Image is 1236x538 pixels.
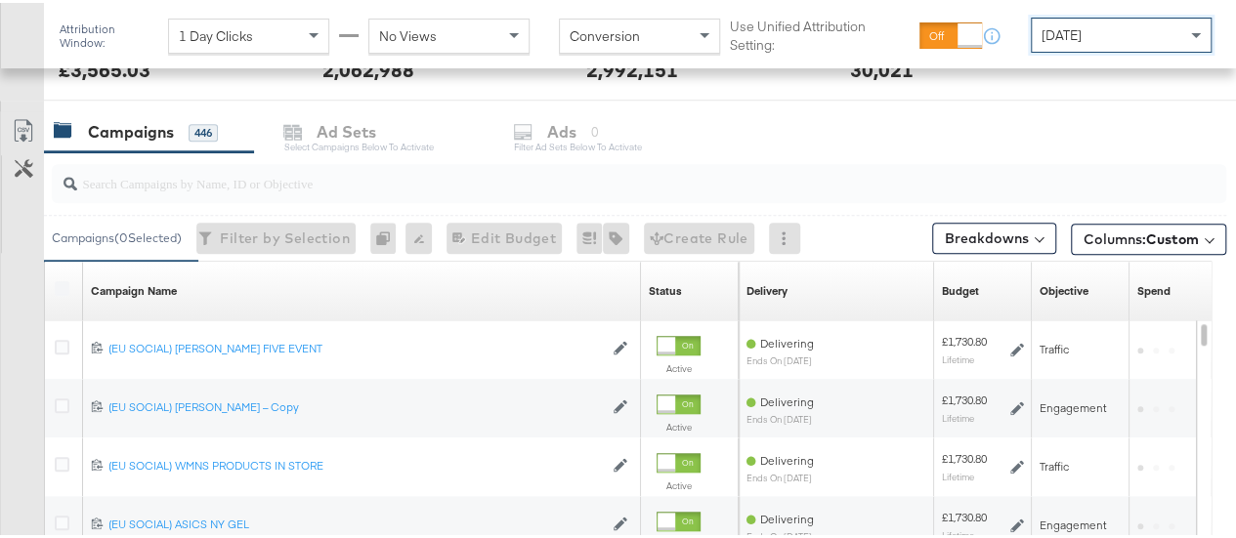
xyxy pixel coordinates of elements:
a: Your campaign's objective. [1040,280,1088,296]
div: £1,730.80 [942,448,987,464]
div: (EU SOCIAL) [PERSON_NAME] FIVE EVENT [108,338,603,353]
div: Attribution Window: [59,20,158,47]
span: 1 Day Clicks [179,24,253,42]
div: 2,062,988 [322,53,414,81]
span: Delivering [760,509,814,523]
sub: Lifetime [942,468,974,479]
div: 30,021 [849,53,913,81]
a: (EU SOCIAL) WMNS PRODUCTS IN STORE [108,455,603,472]
span: Traffic [1040,339,1069,353]
span: Delivering [760,392,814,406]
div: Campaigns ( 0 Selected) [52,227,182,244]
span: Engagement [1040,397,1107,412]
span: Delivering [760,333,814,348]
span: Delivering [760,450,814,465]
div: (EU SOCIAL) [PERSON_NAME] – Copy [108,396,603,412]
a: The maximum amount you're willing to spend on your ads, on average each day or over the lifetime ... [942,280,979,296]
div: Budget [942,280,979,296]
span: Custom [1146,228,1199,245]
div: £1,730.80 [942,390,987,405]
input: Search Campaigns by Name, ID or Objective [77,153,1124,191]
div: Campaign Name [91,280,177,296]
sub: Lifetime [942,351,974,362]
div: 2,992,151 [586,53,678,81]
div: 446 [189,121,218,139]
a: Your campaign name. [91,280,177,296]
div: Spend [1137,280,1171,296]
div: Delivery [746,280,788,296]
a: (EU SOCIAL) [PERSON_NAME] FIVE EVENT [108,338,603,354]
div: Campaigns [88,118,174,141]
div: 0 [370,220,405,251]
button: Breakdowns [932,220,1056,251]
a: (EU SOCIAL) [PERSON_NAME] – Copy [108,396,603,413]
label: Active [657,359,701,372]
div: Objective [1040,280,1088,296]
label: Active [657,476,701,489]
div: Status [649,280,682,296]
sub: ends on [DATE] [746,411,814,422]
span: Conversion [570,24,640,42]
span: Engagement [1040,515,1107,529]
label: Active [657,418,701,431]
span: Traffic [1040,456,1069,471]
button: Columns:Custom [1071,221,1226,252]
div: £1,730.80 [942,331,987,347]
div: (EU SOCIAL) WMNS PRODUCTS IN STORE [108,455,603,471]
sub: ends on [DATE] [746,470,814,480]
span: [DATE] [1042,23,1082,41]
a: The total amount spent to date. [1137,280,1171,296]
a: Reflects the ability of your Ad Campaign to achieve delivery based on ad states, schedule and bud... [746,280,788,296]
span: No Views [379,24,437,42]
span: Columns: [1084,227,1199,246]
sub: ends on [DATE] [746,352,814,363]
div: £3,565.03 [59,53,150,81]
div: £1,730.80 [942,507,987,522]
a: (EU SOCIAL) ASICS NY GEL [108,514,603,530]
sub: Lifetime [942,526,974,538]
label: Use Unified Attribution Setting: [730,15,911,51]
a: Shows the current state of your Ad Campaign. [649,280,682,296]
sub: Lifetime [942,409,974,421]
